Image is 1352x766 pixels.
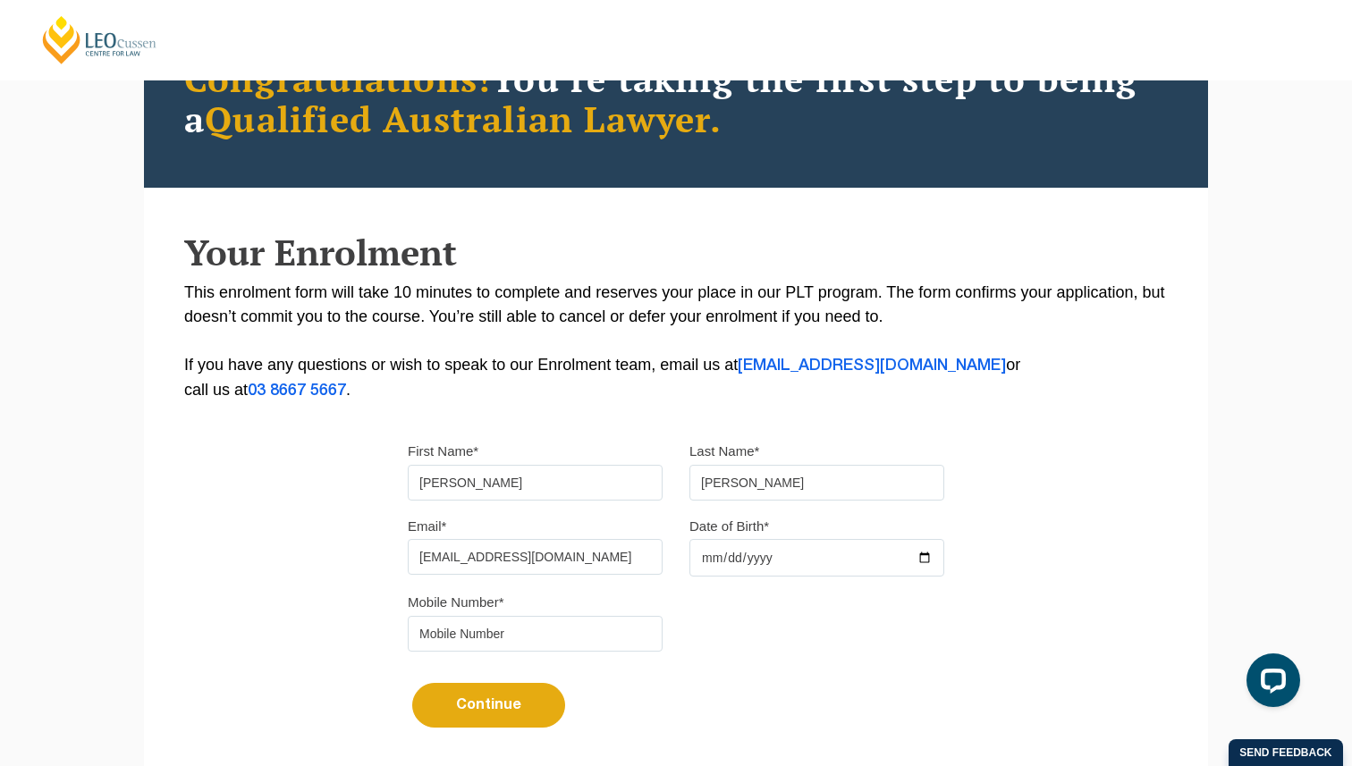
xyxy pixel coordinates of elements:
span: Qualified Australian Lawyer. [205,95,722,142]
input: First name [408,465,663,501]
label: Last Name* [689,442,759,460]
label: First Name* [408,442,478,460]
input: Last name [689,465,944,501]
a: 03 8667 5667 [248,383,346,398]
label: Mobile Number* [408,593,504,611]
iframe: LiveChat chat widget [1232,646,1307,721]
label: Email* [408,518,446,535]
input: Email [408,539,663,575]
a: [PERSON_NAME] Centre for Law [40,14,159,65]
label: Date of Birth* [689,518,769,535]
h2: Your Enrolment [184,232,1168,272]
h2: You’re taking the first step to being a [184,58,1168,139]
button: Continue [412,683,565,728]
a: [EMAIL_ADDRESS][DOMAIN_NAME] [738,358,1006,373]
p: This enrolment form will take 10 minutes to complete and reserves your place in our PLT program. ... [184,281,1168,403]
input: Mobile Number [408,616,663,652]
